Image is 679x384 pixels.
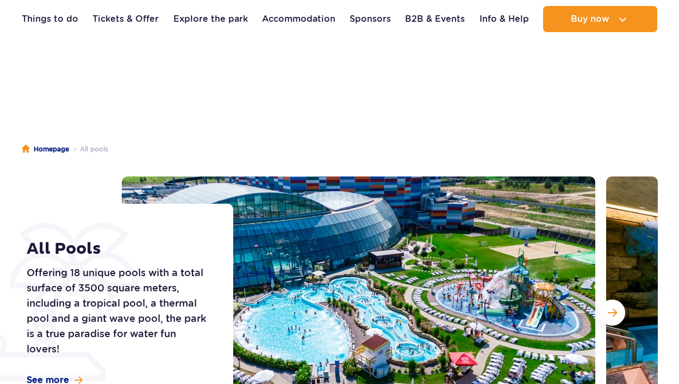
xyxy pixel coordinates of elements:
[22,6,78,32] a: Things to do
[92,6,159,32] a: Tickets & Offer
[27,265,209,357] p: Offering 18 unique pools with a total surface of 3500 square meters, including a tropical pool, a...
[173,6,248,32] a: Explore the park
[479,6,529,32] a: Info & Help
[262,6,335,32] a: Accommodation
[22,144,69,155] a: Homepage
[69,144,108,155] li: All pools
[405,6,465,32] a: B2B & Events
[571,14,609,24] span: Buy now
[27,239,209,259] h1: All Pools
[599,300,625,326] button: Next slide
[350,6,391,32] a: Sponsors
[543,6,657,32] button: Buy now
